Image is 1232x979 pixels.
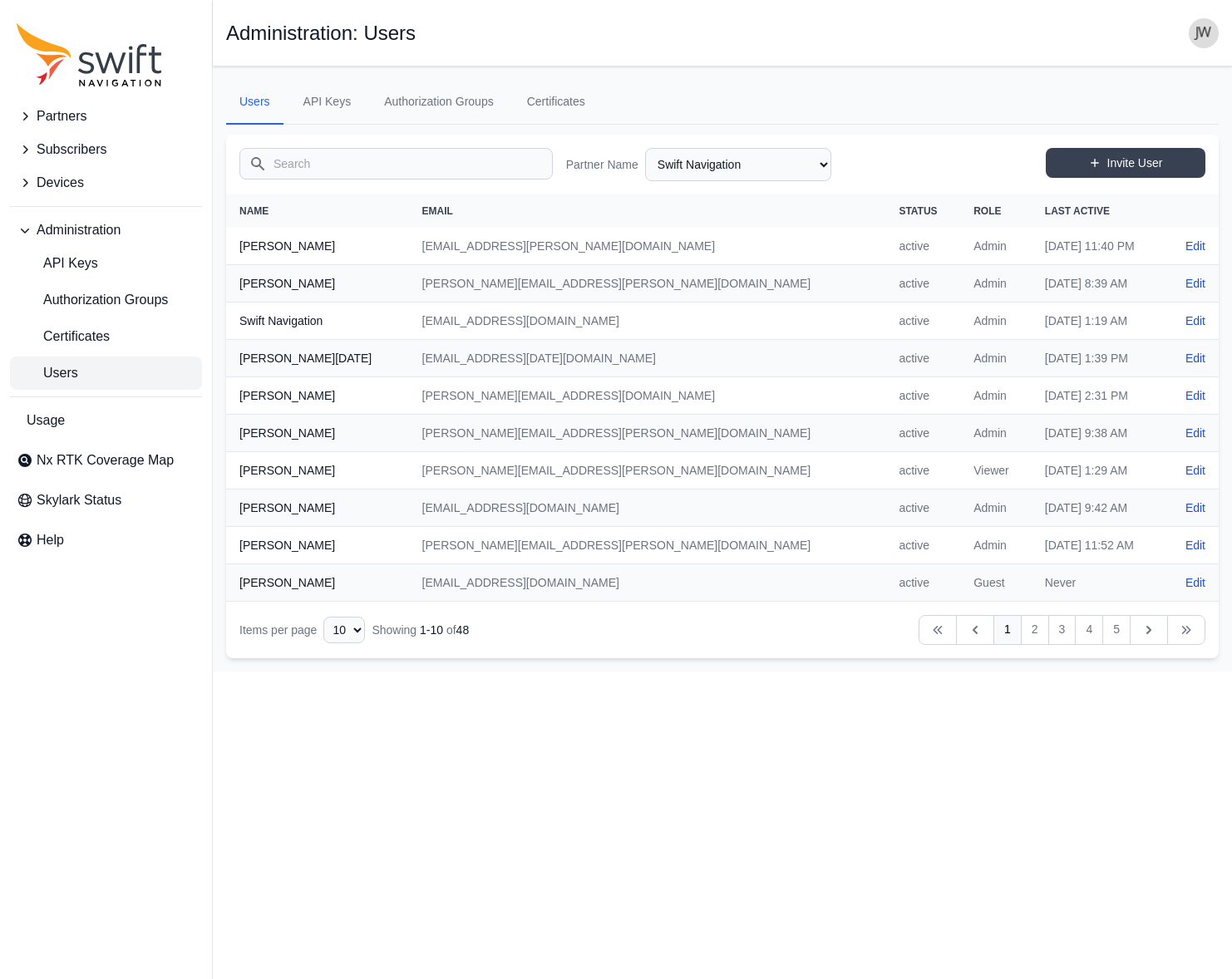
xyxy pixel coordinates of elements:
[1185,537,1205,553] a: Edit
[885,194,960,228] th: Status
[960,452,1032,489] td: Viewer
[1189,18,1219,48] img: user photo
[1048,615,1077,645] a: 3
[1046,148,1205,178] a: Invite User
[409,228,886,265] td: [EMAIL_ADDRESS][PERSON_NAME][DOMAIN_NAME]
[409,564,886,602] td: [EMAIL_ADDRESS][DOMAIN_NAME]
[409,194,886,228] th: Email
[10,357,202,390] a: Users
[885,415,960,452] td: active
[1032,303,1165,340] td: [DATE] 1:19 AM
[420,623,443,637] span: 1 - 10
[1032,265,1165,303] td: [DATE] 8:39 AM
[960,564,1032,602] td: Guest
[226,527,409,564] th: [PERSON_NAME]
[226,377,409,415] th: [PERSON_NAME]
[226,340,409,377] th: [PERSON_NAME][DATE]
[960,228,1032,265] td: Admin
[456,623,470,637] span: 48
[10,524,202,557] a: Help
[960,415,1032,452] td: Admin
[1185,425,1205,441] a: Edit
[885,303,960,340] td: active
[885,377,960,415] td: active
[226,23,416,43] h1: Administration: Users
[10,247,202,280] a: API Keys
[10,444,202,477] a: Nx RTK Coverage Map
[960,340,1032,377] td: Admin
[566,156,638,173] label: Partner Name
[1185,312,1205,329] a: Edit
[409,452,886,489] td: [PERSON_NAME][EMAIL_ADDRESS][PERSON_NAME][DOMAIN_NAME]
[226,564,409,602] th: [PERSON_NAME]
[1032,377,1165,415] td: [DATE] 2:31 PM
[10,214,202,247] button: Administration
[1102,615,1131,645] a: 5
[885,265,960,303] td: active
[1032,489,1165,527] td: [DATE] 9:42 AM
[226,303,409,340] th: Swift Navigation
[409,303,886,340] td: [EMAIL_ADDRESS][DOMAIN_NAME]
[1185,574,1205,591] a: Edit
[226,265,409,303] th: [PERSON_NAME]
[960,377,1032,415] td: Admin
[27,411,65,430] span: Usage
[645,148,831,181] select: Partner Name
[960,489,1032,527] td: Admin
[1032,527,1165,564] td: [DATE] 11:52 AM
[885,452,960,489] td: active
[226,452,409,489] th: [PERSON_NAME]
[239,623,317,637] span: Items per page
[226,194,409,228] th: Name
[10,100,202,133] button: Partners
[1032,340,1165,377] td: [DATE] 1:39 PM
[10,133,202,166] button: Subscribers
[1032,194,1165,228] th: Last Active
[17,327,110,347] span: Certificates
[1185,350,1205,367] a: Edit
[10,320,202,353] a: Certificates
[409,340,886,377] td: [EMAIL_ADDRESS][DATE][DOMAIN_NAME]
[17,290,168,310] span: Authorization Groups
[993,615,1022,645] a: 1
[323,617,365,643] select: Display Limit
[409,415,886,452] td: [PERSON_NAME][EMAIL_ADDRESS][PERSON_NAME][DOMAIN_NAME]
[37,490,121,510] span: Skylark Status
[10,283,202,317] a: Authorization Groups
[960,265,1032,303] td: Admin
[37,220,121,240] span: Administration
[409,527,886,564] td: [PERSON_NAME][EMAIL_ADDRESS][PERSON_NAME][DOMAIN_NAME]
[885,564,960,602] td: active
[10,166,202,199] button: Devices
[37,106,86,126] span: Partners
[1185,462,1205,479] a: Edit
[409,265,886,303] td: [PERSON_NAME][EMAIL_ADDRESS][PERSON_NAME][DOMAIN_NAME]
[290,80,365,125] a: API Keys
[17,253,98,273] span: API Keys
[37,450,174,470] span: Nx RTK Coverage Map
[885,340,960,377] td: active
[1185,275,1205,292] a: Edit
[960,303,1032,340] td: Admin
[1185,238,1205,254] a: Edit
[1032,228,1165,265] td: [DATE] 11:40 PM
[226,602,1219,658] nav: Table navigation
[1032,452,1165,489] td: [DATE] 1:29 AM
[514,80,599,125] a: Certificates
[226,415,409,452] th: [PERSON_NAME]
[1032,564,1165,602] td: Never
[226,228,409,265] th: [PERSON_NAME]
[885,527,960,564] td: active
[960,527,1032,564] td: Admin
[1021,615,1049,645] a: 2
[226,489,409,527] th: [PERSON_NAME]
[226,80,283,125] a: Users
[10,484,202,517] a: Skylark Status
[371,80,507,125] a: Authorization Groups
[239,148,553,180] input: Search
[37,140,106,160] span: Subscribers
[1185,499,1205,516] a: Edit
[37,530,64,550] span: Help
[885,228,960,265] td: active
[409,489,886,527] td: [EMAIL_ADDRESS][DOMAIN_NAME]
